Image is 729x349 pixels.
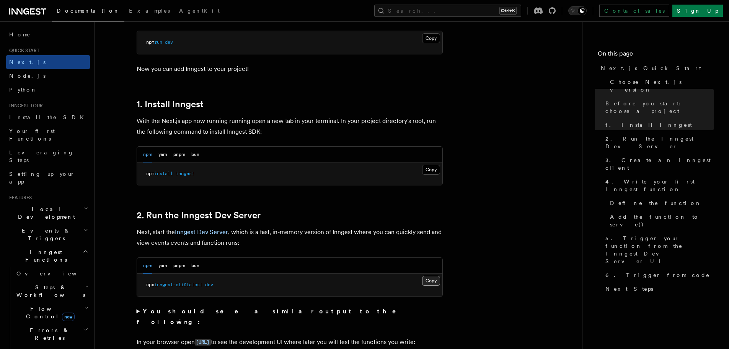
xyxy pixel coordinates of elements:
span: Local Development [6,205,83,221]
span: npm [146,39,154,45]
span: Flow Control [13,305,84,320]
span: npx [146,282,154,287]
span: Node.js [9,73,46,79]
span: inngest-cli@latest [154,282,202,287]
a: Setting up your app [6,167,90,188]
button: Flow Controlnew [13,302,90,323]
button: npm [143,258,152,274]
button: Errors & Retries [13,323,90,345]
span: Python [9,87,37,93]
button: Toggle dark mode [568,6,587,15]
span: Your first Functions [9,128,55,142]
a: Before you start: choose a project [602,97,714,118]
span: npm [146,171,154,176]
a: Contact sales [599,5,669,17]
button: yarn [158,258,167,274]
span: 5. Trigger your function from the Inngest Dev Server UI [605,234,714,265]
a: Next Steps [602,282,714,296]
a: 2. Run the Inngest Dev Server [137,210,261,221]
p: Next, start the , which is a fast, in-memory version of Inngest where you can quickly send and vi... [137,227,443,248]
span: Home [9,31,31,38]
button: Events & Triggers [6,224,90,245]
span: AgentKit [179,8,220,14]
span: Inngest tour [6,103,43,109]
button: Copy [422,165,440,175]
a: Node.js [6,69,90,83]
span: 4. Write your first Inngest function [605,178,714,193]
span: dev [165,39,173,45]
span: 2. Run the Inngest Dev Server [605,135,714,150]
span: 6. Trigger from code [605,271,710,279]
a: Leveraging Steps [6,146,90,167]
a: Sign Up [672,5,723,17]
a: Choose Next.js version [607,75,714,97]
span: Examples [129,8,170,14]
span: Events & Triggers [6,227,83,242]
button: Copy [422,33,440,43]
a: 1. Install Inngest [137,99,204,110]
summary: You should see a similar output to the following: [137,306,443,328]
a: Examples [124,2,175,21]
h4: On this page [598,49,714,61]
span: Before you start: choose a project [605,100,714,115]
a: Next.js [6,55,90,69]
p: In your browser open to see the development UI where later you will test the functions you write: [137,337,443,348]
a: Inngest Dev Server [175,228,228,236]
a: 5. Trigger your function from the Inngest Dev Server UI [602,231,714,268]
span: Quick start [6,48,39,54]
a: 3. Create an Inngest client [602,153,714,175]
button: bun [191,147,199,162]
a: 4. Write your first Inngest function [602,175,714,196]
span: Next.js Quick Start [601,64,701,72]
span: Inngest Functions [6,248,83,264]
button: Local Development [6,202,90,224]
button: npm [143,147,152,162]
a: Next.js Quick Start [598,61,714,75]
button: Inngest Functions [6,245,90,267]
span: Setting up your app [9,171,75,185]
span: Documentation [57,8,120,14]
a: Install the SDK [6,110,90,124]
a: 6. Trigger from code [602,268,714,282]
a: 1. Install Inngest [602,118,714,132]
strong: You should see a similar output to the following: [137,308,407,326]
code: [URL] [195,339,211,346]
a: Define the function [607,196,714,210]
a: Add the function to serve() [607,210,714,231]
button: bun [191,258,199,274]
span: Choose Next.js version [610,78,714,93]
a: Overview [13,267,90,280]
span: Next Steps [605,285,653,293]
a: Documentation [52,2,124,21]
span: new [62,313,75,321]
button: Copy [422,276,440,286]
span: Next.js [9,59,46,65]
span: Features [6,195,32,201]
span: Leveraging Steps [9,149,74,163]
a: 2. Run the Inngest Dev Server [602,132,714,153]
button: yarn [158,147,167,162]
span: 3. Create an Inngest client [605,156,714,172]
kbd: Ctrl+K [499,7,517,15]
a: Python [6,83,90,97]
button: Steps & Workflows [13,280,90,302]
a: Home [6,28,90,41]
p: Now you can add Inngest to your project! [137,64,443,74]
a: Your first Functions [6,124,90,146]
span: dev [205,282,213,287]
button: pnpm [173,147,185,162]
span: Install the SDK [9,114,88,120]
span: run [154,39,162,45]
button: Search...Ctrl+K [374,5,521,17]
a: [URL] [195,338,211,346]
p: With the Next.js app now running running open a new tab in your terminal. In your project directo... [137,116,443,137]
span: install [154,171,173,176]
span: 1. Install Inngest [605,121,692,129]
span: Define the function [610,199,701,207]
span: Errors & Retries [13,326,83,342]
span: inngest [176,171,194,176]
span: Add the function to serve() [610,213,714,228]
span: Overview [16,270,95,277]
a: AgentKit [175,2,224,21]
button: pnpm [173,258,185,274]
